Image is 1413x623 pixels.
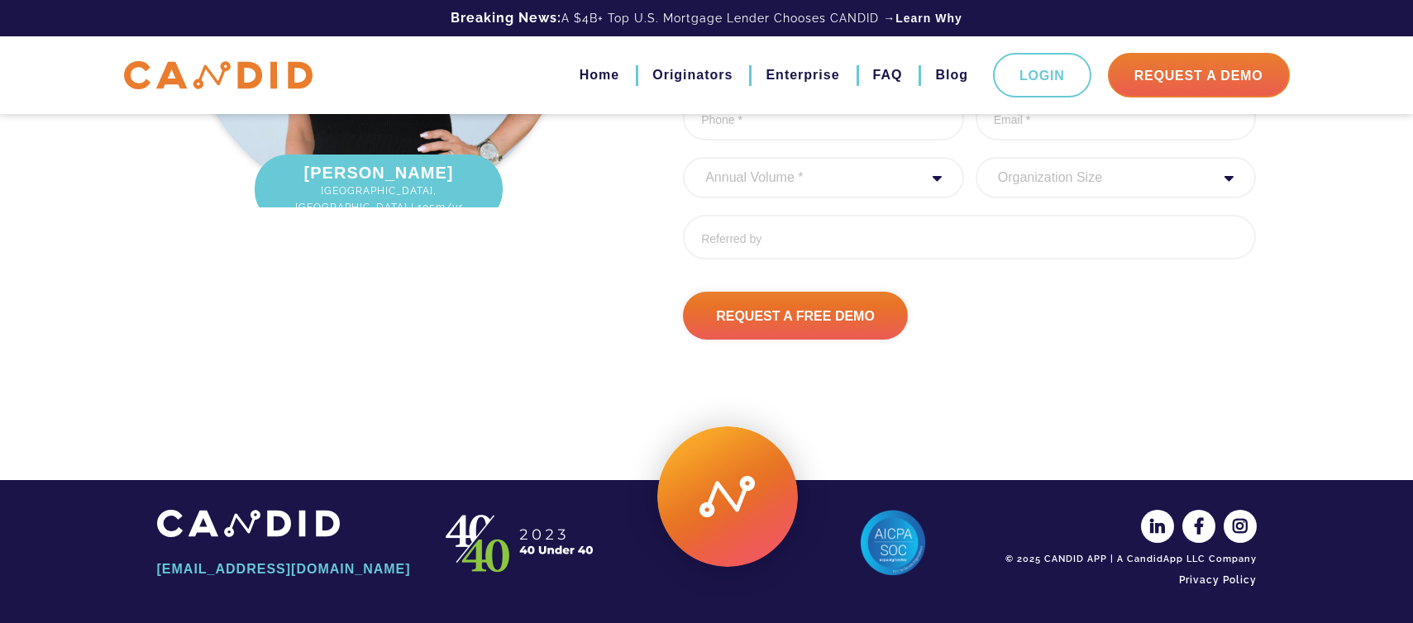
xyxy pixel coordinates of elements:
span: [GEOGRAPHIC_DATA], [GEOGRAPHIC_DATA] | 105m/yr [271,183,486,216]
a: Originators [652,61,733,89]
div: © 2025 CANDID APP | A CandidApp LLC Company [1000,553,1257,566]
a: Enterprise [766,61,839,89]
input: Request A Free Demo [683,292,908,340]
input: Referred by [683,215,1256,259]
a: Learn Why [895,10,962,26]
a: Home [580,61,619,89]
div: [PERSON_NAME] [255,155,503,224]
a: Request A Demo [1108,53,1290,97]
img: AICPA SOC 2 [860,510,926,576]
a: FAQ [873,61,903,89]
img: CANDID APP [438,510,604,576]
a: Blog [935,61,968,89]
a: Login [993,53,1091,97]
b: Breaking News: [451,10,561,26]
input: Phone * [683,96,964,140]
input: Email * [976,96,1257,140]
a: Privacy Policy [1000,566,1257,594]
img: CANDID APP [124,61,313,90]
a: [EMAIL_ADDRESS][DOMAIN_NAME] [157,555,413,583]
img: CANDID APP [157,510,340,537]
